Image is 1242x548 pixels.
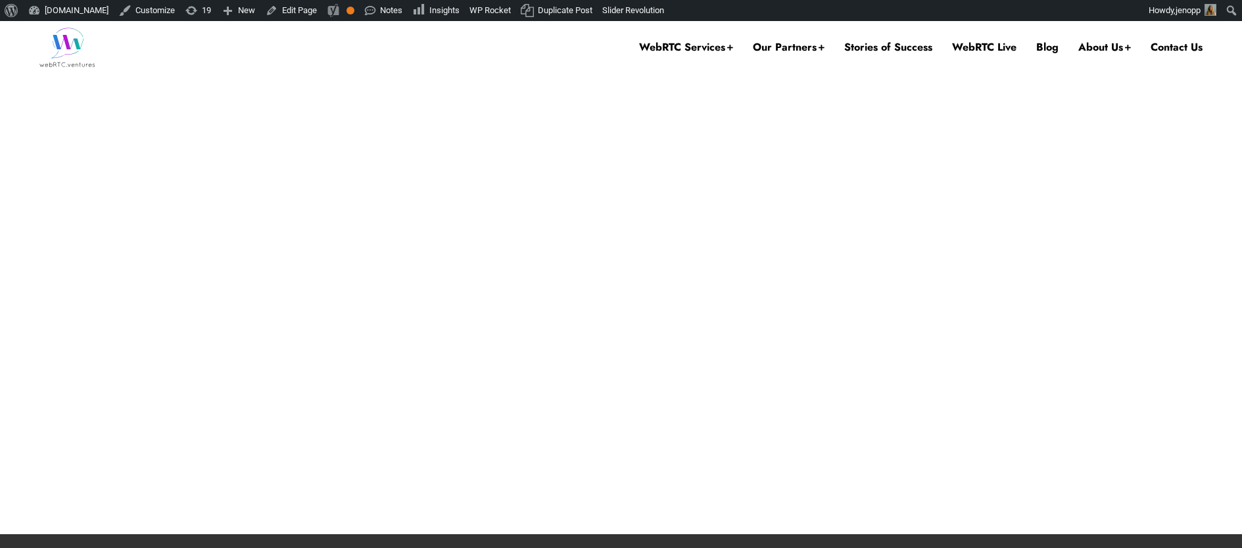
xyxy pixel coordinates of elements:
[753,21,824,74] a: Our Partners
[639,21,733,74] a: WebRTC Services
[346,7,354,14] div: OK
[1151,21,1203,74] a: Contact Us
[1176,5,1201,15] span: jenopp
[1036,21,1059,74] a: Blog
[39,28,95,67] img: WebRTC.ventures
[602,5,664,15] span: Slider Revolution
[844,21,932,74] a: Stories of Success
[1078,21,1131,74] a: About Us
[952,21,1016,74] a: WebRTC Live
